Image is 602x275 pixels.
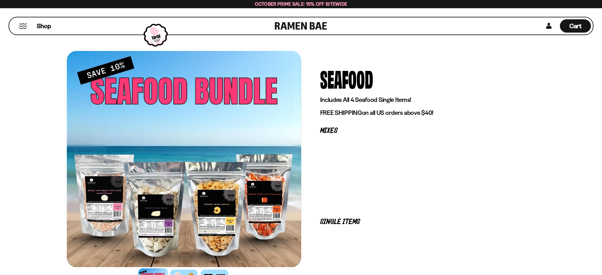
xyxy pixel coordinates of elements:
div: Cart [560,17,591,34]
p: Single Items [320,219,516,225]
span: October Prime Sale: 15% off Sitewide [255,1,347,7]
p: Mixes [320,128,516,134]
p: Includes All 4 Seafood Single Items! [320,96,516,104]
span: Cart [569,22,582,30]
strong: FREE SHIPPING [320,109,362,116]
p: on all US orders above $40! [320,109,516,117]
span: Shop [37,22,51,30]
a: Shop [37,19,51,33]
button: Mobile Menu Trigger [19,23,27,29]
div: Seafood [320,67,373,91]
